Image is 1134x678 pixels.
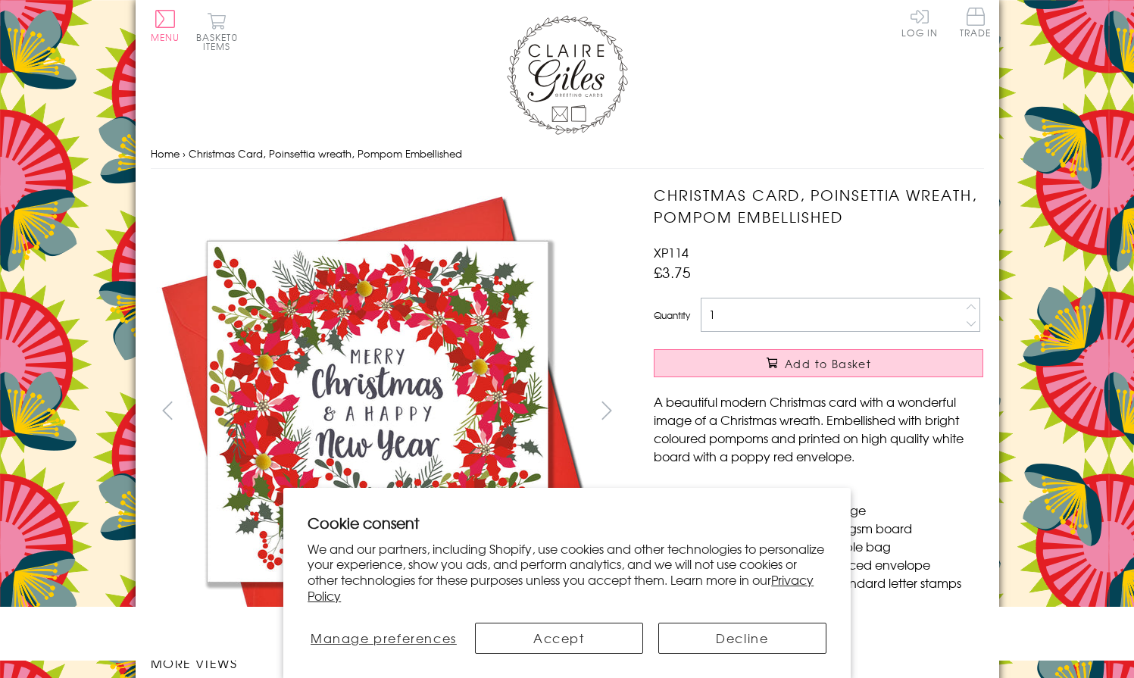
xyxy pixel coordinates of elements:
span: Trade [960,8,992,37]
p: We and our partners, including Shopify, use cookies and other technologies to personalize your ex... [308,541,826,604]
button: Add to Basket [654,349,983,377]
button: Basket0 items [196,12,238,51]
span: XP114 [654,243,689,261]
nav: breadcrumbs [151,139,984,170]
span: 0 items [203,30,238,53]
h3: More views [151,654,624,672]
span: Add to Basket [785,356,871,371]
button: next [589,393,623,427]
button: prev [151,393,185,427]
button: Menu [151,10,180,42]
img: Claire Giles Greetings Cards [507,15,628,135]
span: Manage preferences [311,629,457,647]
li: Dimensions: 150mm x 150mm [669,483,983,501]
a: Trade [960,8,992,40]
img: Christmas Card, Poinsettia wreath, Pompom Embellished [151,184,605,639]
span: Christmas Card, Poinsettia wreath, Pompom Embellished [189,146,462,161]
label: Quantity [654,308,690,322]
span: Menu [151,30,180,44]
button: Accept [475,623,643,654]
h1: Christmas Card, Poinsettia wreath, Pompom Embellished [654,184,983,228]
a: Privacy Policy [308,570,814,605]
span: £3.75 [654,261,691,283]
span: › [183,146,186,161]
button: Manage preferences [308,623,459,654]
p: A beautiful modern Christmas card with a wonderful image of a Christmas wreath. Embellished with ... [654,392,983,465]
a: Log In [901,8,938,37]
a: Home [151,146,180,161]
h2: Cookie consent [308,512,826,533]
button: Decline [658,623,826,654]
